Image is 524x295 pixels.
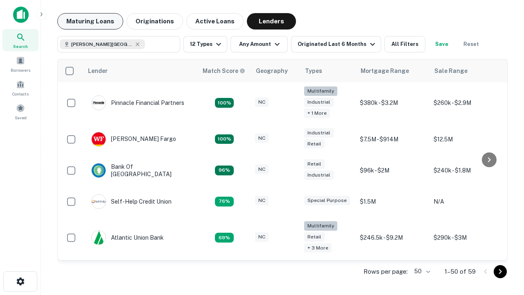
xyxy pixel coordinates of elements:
div: Industrial [304,170,334,180]
p: 1–50 of 59 [445,267,476,277]
th: Mortgage Range [356,59,429,82]
td: $240k - $1.8M [429,155,503,186]
div: Capitalize uses an advanced AI algorithm to match your search with the best lender. The match sco... [203,66,245,75]
span: Search [13,43,28,50]
button: Any Amount [230,36,288,52]
img: capitalize-icon.png [13,7,29,23]
iframe: Chat Widget [483,229,524,269]
div: Retail [304,139,325,149]
div: Types [305,66,322,76]
div: Geography [256,66,288,76]
td: $1.5M [356,186,429,217]
div: NC [255,134,269,143]
div: Originated Last 6 Months [298,39,377,49]
div: Retail [304,232,325,242]
span: Contacts [12,91,29,97]
div: Special Purpose [304,196,350,205]
div: Retail [304,159,325,169]
div: NC [255,196,269,205]
div: Multifamily [304,86,337,96]
button: Lenders [247,13,296,29]
img: picture [92,163,106,177]
img: picture [92,132,106,146]
div: Matching Properties: 14, hasApolloMatch: undefined [215,166,234,175]
p: Rows per page: [364,267,408,277]
div: Industrial [304,128,334,138]
a: Contacts [2,77,38,99]
span: Borrowers [11,67,30,73]
span: [PERSON_NAME][GEOGRAPHIC_DATA], [GEOGRAPHIC_DATA] [71,41,133,48]
div: + 3 more [304,243,332,253]
th: Capitalize uses an advanced AI algorithm to match your search with the best lender. The match sco... [198,59,251,82]
a: Search [2,29,38,51]
div: Industrial [304,98,334,107]
td: $7.5M - $914M [356,124,429,155]
button: 12 Types [183,36,227,52]
div: 50 [411,265,431,277]
div: Pinnacle Financial Partners [91,95,184,110]
div: Matching Properties: 15, hasApolloMatch: undefined [215,134,234,144]
div: Multifamily [304,221,337,231]
td: $260k - $2.9M [429,82,503,124]
div: NC [255,165,269,174]
td: $12.5M [429,124,503,155]
img: picture [92,195,106,209]
div: Matching Properties: 10, hasApolloMatch: undefined [215,233,234,243]
div: NC [255,98,269,107]
th: Types [300,59,356,82]
button: Save your search to get updates of matches that match your search criteria. [429,36,455,52]
span: Saved [15,114,27,121]
div: Atlantic Union Bank [91,230,164,245]
a: Saved [2,100,38,123]
div: [PERSON_NAME] Fargo [91,132,176,147]
td: N/A [429,186,503,217]
div: + 1 more [304,109,330,118]
div: Sale Range [434,66,468,76]
h6: Match Score [203,66,244,75]
div: Mortgage Range [361,66,409,76]
th: Geography [251,59,300,82]
div: Self-help Credit Union [91,194,172,209]
button: Originated Last 6 Months [291,36,381,52]
button: Go to next page [494,265,507,278]
div: Bank Of [GEOGRAPHIC_DATA] [91,163,190,178]
div: NC [255,232,269,242]
td: $96k - $2M [356,155,429,186]
button: Maturing Loans [57,13,123,29]
button: Active Loans [186,13,244,29]
div: Lender [88,66,108,76]
button: Originations [126,13,183,29]
td: $246.5k - $9.2M [356,217,429,259]
button: All Filters [384,36,425,52]
div: Matching Properties: 26, hasApolloMatch: undefined [215,98,234,108]
img: picture [92,231,106,245]
th: Sale Range [429,59,503,82]
img: picture [92,96,106,110]
th: Lender [83,59,198,82]
button: Reset [458,36,484,52]
a: Borrowers [2,53,38,75]
td: $380k - $3.2M [356,82,429,124]
div: Matching Properties: 11, hasApolloMatch: undefined [215,197,234,206]
td: $290k - $3M [429,217,503,259]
